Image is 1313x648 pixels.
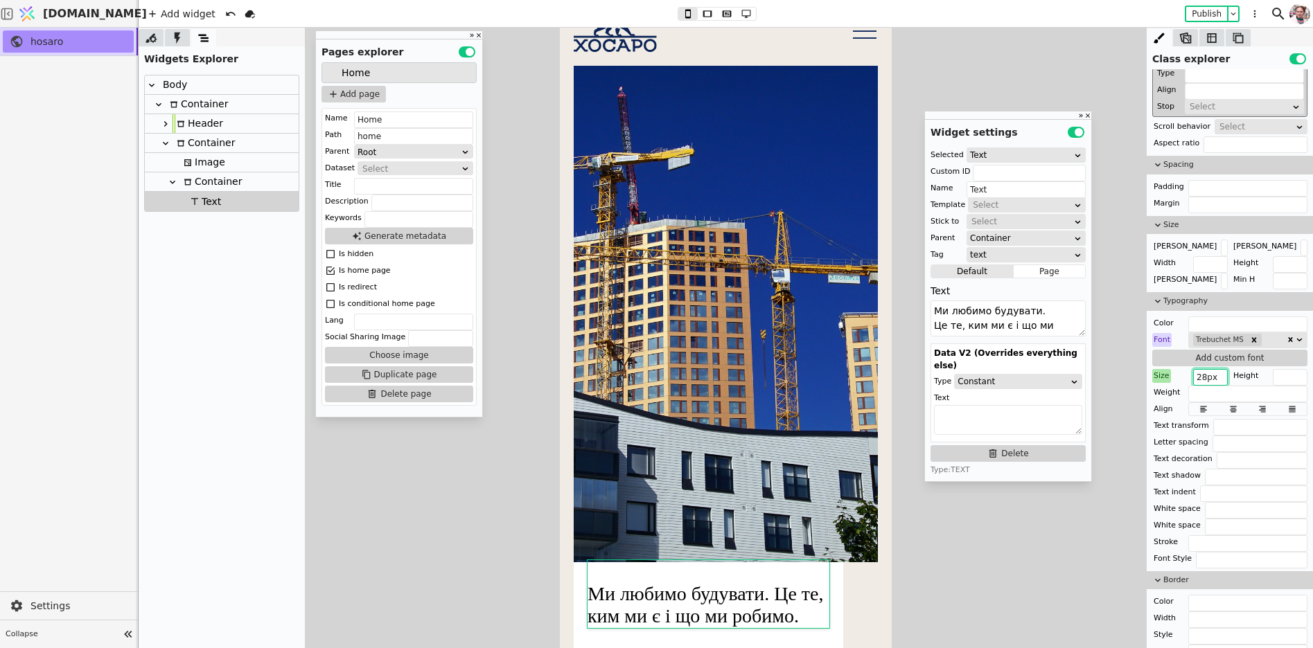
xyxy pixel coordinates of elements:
[362,162,459,176] div: Select
[1152,120,1212,134] div: Scroll behavior
[6,629,118,640] span: Collapse
[145,114,299,134] div: Header
[931,198,965,212] div: Template
[325,145,349,159] div: Parent
[970,248,1073,262] div: text
[971,215,1072,228] div: Select
[1232,273,1256,287] div: Min H
[173,114,223,133] div: Header
[1163,296,1307,307] span: Typography
[931,465,1086,476] div: Type: TEXT
[1246,334,1262,346] div: Remove Trebuchet MS
[145,192,299,211] div: Text
[931,248,944,262] div: Tag
[159,75,187,94] div: Body
[1152,386,1181,399] div: Weight
[1152,435,1210,449] div: Letter spacing
[1152,240,1218,253] div: [PERSON_NAME]
[1152,256,1177,270] div: Width
[358,145,461,158] div: Root
[934,391,1082,405] div: Text
[1147,46,1313,66] div: Class explorer
[145,134,299,153] div: Container
[342,63,370,82] div: Home
[1232,240,1298,253] div: [PERSON_NAME]
[1163,575,1307,586] span: Border
[1152,519,1202,532] div: White space
[560,28,892,648] iframe: To enrich screen reader interactions, please activate Accessibility in Grammarly extension settings
[1156,83,1178,97] div: Align
[1152,350,1307,366] button: Add custom font
[3,595,134,617] a: Settings
[145,95,299,114] div: Container
[934,375,951,388] div: Type
[325,111,347,125] div: Name
[139,46,305,66] div: Widgets Explorer
[325,366,473,383] button: Duplicate page
[339,280,377,294] div: Is redirect
[325,211,362,225] div: Keywords
[1152,273,1218,287] div: [PERSON_NAME]
[1152,197,1181,210] div: Margin
[3,30,134,53] a: hosaro
[1152,316,1175,330] div: Color
[325,386,473,402] button: Delete page
[1152,419,1210,433] div: Text transform
[1152,502,1202,516] div: White space
[325,195,369,208] div: Description
[179,153,225,172] div: Image
[321,86,386,102] button: Add page
[1156,100,1176,114] div: Stop
[970,148,1073,162] div: Text
[931,148,964,162] div: Selected
[1152,333,1172,347] div: Font
[1232,369,1260,383] div: Height
[1163,159,1307,171] span: Spacing
[316,39,482,60] div: Pages explorer
[1193,334,1246,346] div: Trebuchet MS
[1152,136,1201,150] div: Aspect ratio
[1163,219,1307,231] span: Size
[339,247,373,261] div: Is hidden
[1152,628,1174,642] div: Style
[958,375,1070,388] div: Constant
[1152,469,1202,483] div: Text shadow
[325,330,405,344] div: Social Sharing Image
[325,347,473,363] button: Choose image
[1152,402,1174,416] div: Align
[1289,1,1310,26] img: 1611404642663-DSC_1169-po-%D1%81cropped.jpg
[339,264,391,278] div: Is home page
[145,172,299,192] div: Container
[1219,120,1294,134] div: Select
[1014,264,1085,278] button: Page
[325,228,473,244] button: Generate metadata
[144,6,220,22] div: Add widget
[1152,595,1175,609] div: Color
[931,181,953,195] div: Name
[145,153,299,172] div: Image
[325,178,342,192] div: Title
[166,95,228,114] div: Container
[1190,100,1290,114] div: Select
[14,1,139,27] a: [DOMAIN_NAME]
[931,231,955,245] div: Parent
[1152,485,1197,499] div: Text indent
[931,215,959,228] div: Stick to
[931,300,1086,336] textarea: Ми любимо будувати. Це те, ким ми є і що ми робимо.
[1152,452,1214,466] div: Text decoration
[145,75,299,95] div: Body
[1152,535,1179,549] div: Stroke
[339,297,435,311] div: Is conditional home page
[1186,7,1227,21] button: Publish
[970,231,1073,245] div: Container
[1152,369,1171,383] div: Size
[322,63,476,82] div: Home
[179,172,242,191] div: Container
[43,6,147,22] span: [DOMAIN_NAME]
[30,35,127,49] span: hosaro
[1152,552,1193,566] div: Font Style
[30,599,127,613] span: Settings
[931,165,970,179] div: Custom ID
